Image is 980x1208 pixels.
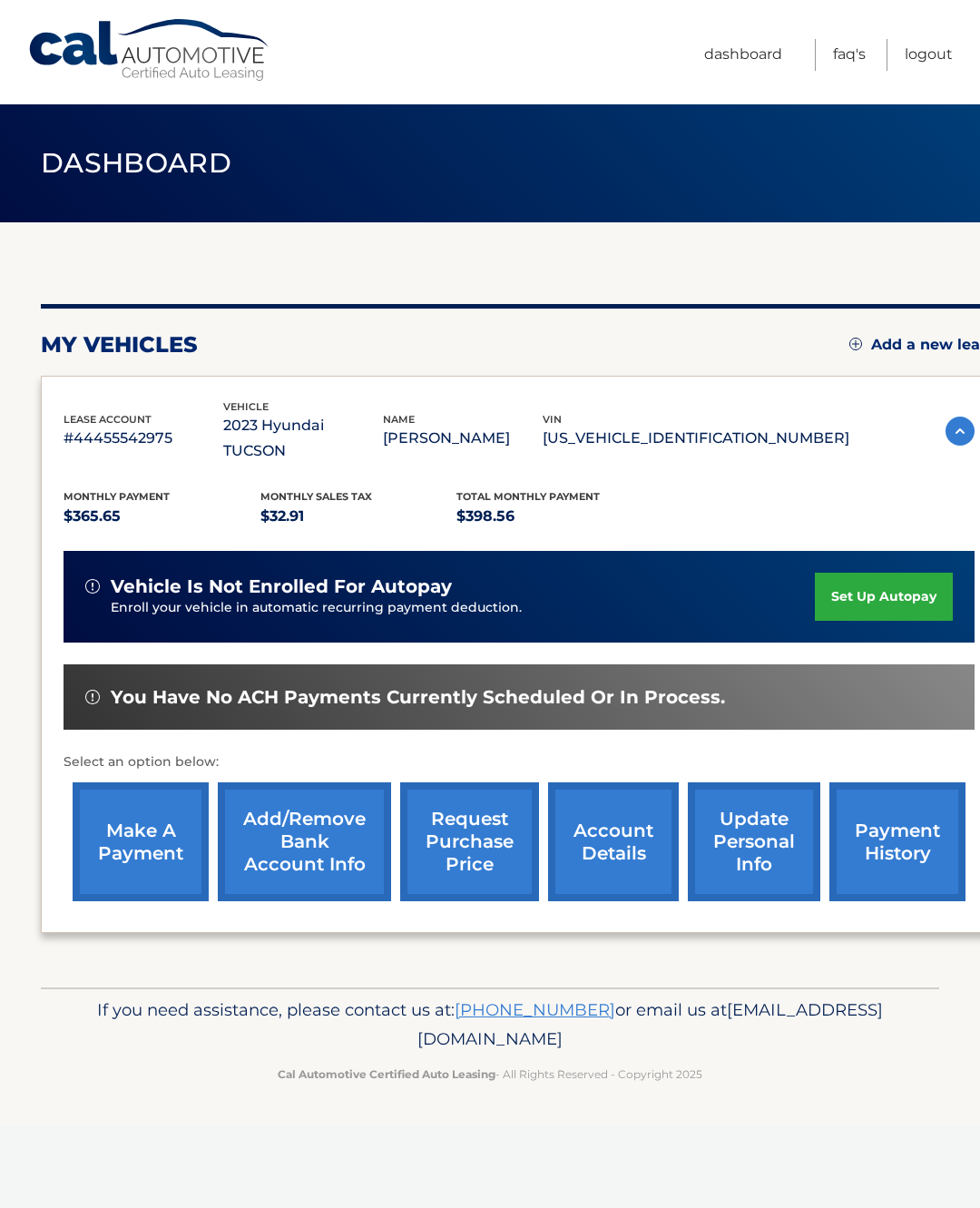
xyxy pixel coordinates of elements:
[543,426,849,451] p: [US_VEHICLE_IDENTIFICATION_NUMBER]
[111,575,452,598] span: vehicle is not enrolled for autopay
[383,426,543,451] p: [PERSON_NAME]
[688,782,820,901] a: update personal info
[905,39,953,71] a: Logout
[64,490,170,503] span: Monthly Payment
[833,39,866,71] a: FAQ's
[260,504,457,529] p: $32.91
[223,400,269,413] span: vehicle
[383,413,415,426] span: name
[456,490,600,503] span: Total Monthly Payment
[455,999,615,1020] a: [PHONE_NUMBER]
[64,413,152,426] span: lease account
[64,751,975,773] p: Select an option below:
[456,504,653,529] p: $398.56
[64,504,260,529] p: $365.65
[41,331,198,358] h2: my vehicles
[64,426,223,451] p: #44455542975
[111,686,725,709] span: You have no ACH payments currently scheduled or in process.
[704,39,782,71] a: Dashboard
[41,146,231,180] span: Dashboard
[946,417,975,446] img: accordion-active.svg
[85,579,100,594] img: alert-white.svg
[27,18,272,83] a: Cal Automotive
[849,338,862,350] img: add.svg
[278,1067,495,1081] strong: Cal Automotive Certified Auto Leasing
[815,573,953,621] a: set up autopay
[73,782,209,901] a: make a payment
[85,690,100,704] img: alert-white.svg
[417,999,883,1049] span: [EMAIL_ADDRESS][DOMAIN_NAME]
[829,782,965,901] a: payment history
[223,413,383,464] p: 2023 Hyundai TUCSON
[68,1065,912,1084] p: - All Rights Reserved - Copyright 2025
[543,413,562,426] span: vin
[111,598,815,618] p: Enroll your vehicle in automatic recurring payment deduction.
[68,996,912,1054] p: If you need assistance, please contact us at: or email us at
[218,782,391,901] a: Add/Remove bank account info
[260,490,372,503] span: Monthly sales Tax
[548,782,679,901] a: account details
[400,782,539,901] a: request purchase price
